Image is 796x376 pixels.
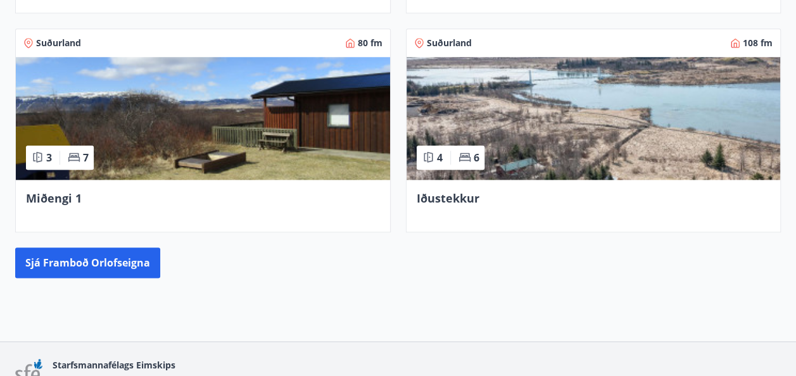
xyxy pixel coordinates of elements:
[46,151,52,165] span: 3
[83,151,89,165] span: 7
[26,191,82,206] span: Miðengi 1
[417,191,479,206] span: Iðustekkur
[743,37,773,49] span: 108 fm
[36,37,81,49] span: Suðurland
[474,151,479,165] span: 6
[15,248,160,278] button: Sjá framboð orlofseigna
[53,359,175,371] span: Starfsmannafélags Eimskips
[16,57,390,180] img: Paella dish
[427,37,472,49] span: Suðurland
[437,151,443,165] span: 4
[407,57,781,180] img: Paella dish
[358,37,382,49] span: 80 fm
